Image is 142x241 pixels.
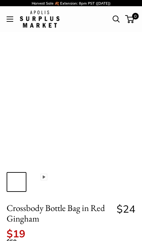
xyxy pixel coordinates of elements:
[7,172,26,192] a: Crossbody Bottle Bag in Red Gingham
[74,172,94,192] a: description_Effortless Style
[52,172,71,192] a: Crossbody Bottle Bag in Red Gingham
[7,203,112,224] span: Crossbody Bottle Bag in Red Gingham
[113,15,120,23] a: Open search
[20,11,59,27] img: Apolis: Surplus Market
[7,227,25,240] span: $19
[126,15,134,23] a: 0
[132,13,139,19] span: 0
[119,172,139,192] a: Crossbody Bottle Bag in Red Gingham
[7,16,13,22] button: Open menu
[96,172,116,192] a: description_Transform your everyday errands into moments of effortless style
[29,172,49,192] a: description_Even available for group gifting and events
[117,202,135,215] span: $24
